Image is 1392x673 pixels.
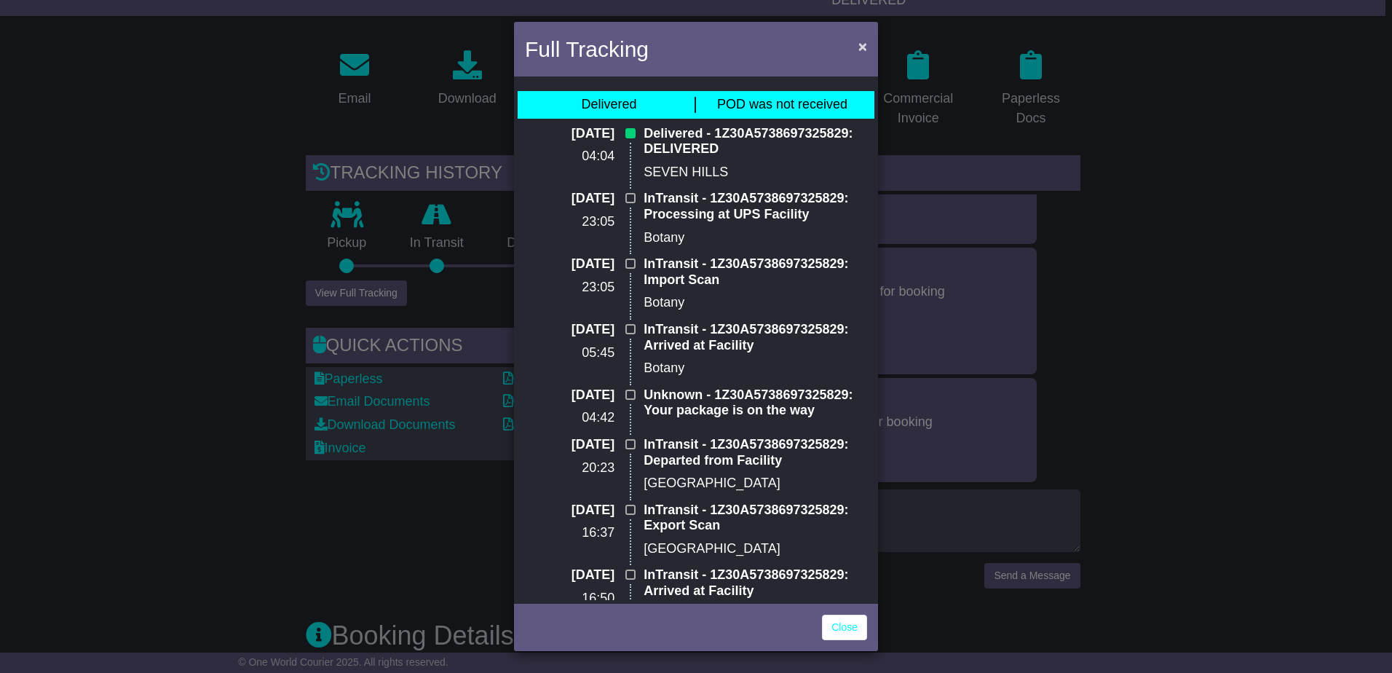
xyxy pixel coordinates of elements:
[644,230,867,246] p: Botany
[644,361,867,377] p: Botany
[644,256,867,288] p: InTransit - 1Z30A5738697325829: Import Scan
[525,345,614,361] p: 05:45
[644,295,867,311] p: Botany
[525,410,614,426] p: 04:42
[525,460,614,476] p: 20:23
[525,525,614,541] p: 16:37
[644,387,867,419] p: Unknown - 1Z30A5738697325829: Your package is on the way
[525,33,649,66] h4: Full Tracking
[858,38,867,55] span: ×
[525,126,614,142] p: [DATE]
[851,31,874,61] button: Close
[525,503,614,519] p: [DATE]
[525,191,614,207] p: [DATE]
[644,567,867,599] p: InTransit - 1Z30A5738697325829: Arrived at Facility
[525,437,614,453] p: [DATE]
[717,97,847,111] span: POD was not received
[525,322,614,338] p: [DATE]
[644,322,867,353] p: InTransit - 1Z30A5738697325829: Arrived at Facility
[525,280,614,296] p: 23:05
[644,191,867,222] p: InTransit - 1Z30A5738697325829: Processing at UPS Facility
[525,591,614,607] p: 16:50
[644,437,867,468] p: InTransit - 1Z30A5738697325829: Departed from Facility
[644,503,867,534] p: InTransit - 1Z30A5738697325829: Export Scan
[525,256,614,272] p: [DATE]
[644,476,867,492] p: [GEOGRAPHIC_DATA]
[525,214,614,230] p: 23:05
[822,615,867,640] a: Close
[581,97,636,113] div: Delivered
[644,126,867,157] p: Delivered - 1Z30A5738697325829: DELIVERED
[525,149,614,165] p: 04:04
[644,541,867,557] p: [GEOGRAPHIC_DATA]
[644,165,867,181] p: SEVEN HILLS
[525,387,614,404] p: [DATE]
[525,567,614,583] p: [DATE]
